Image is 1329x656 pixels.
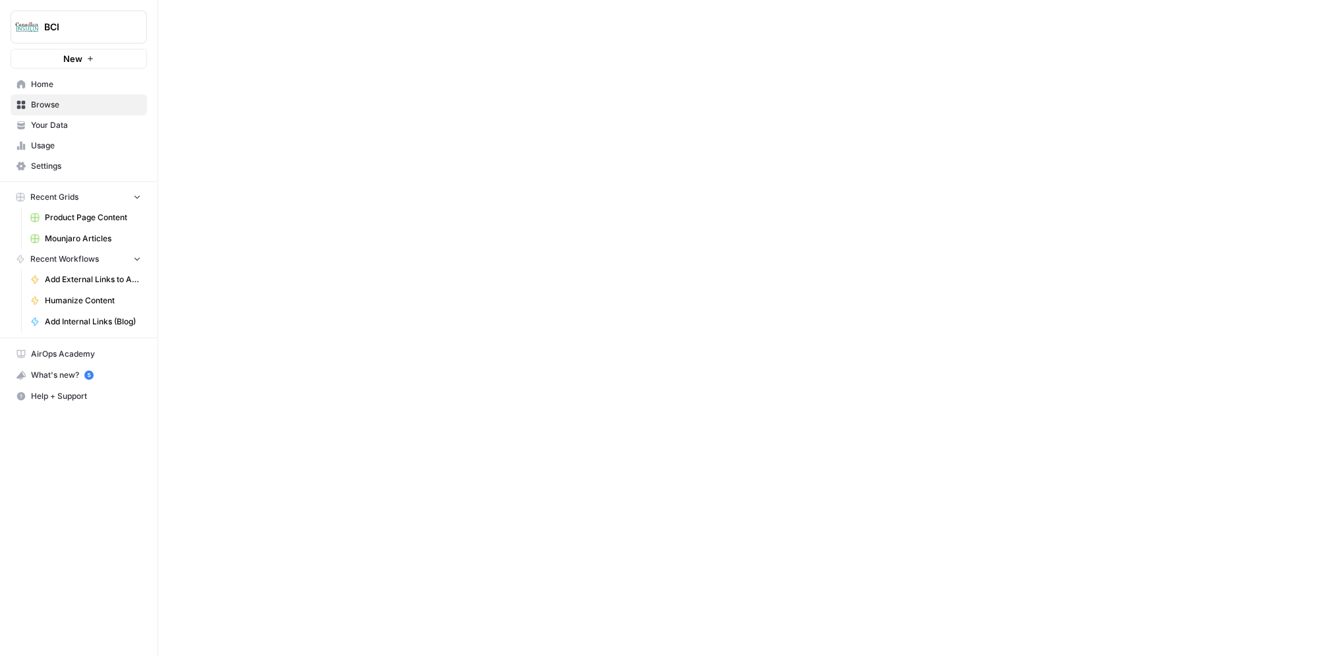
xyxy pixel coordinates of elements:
span: Mounjaro Articles [45,233,141,245]
button: Recent Workflows [11,249,147,269]
span: Product Page Content [45,212,141,224]
a: Add Internal Links (Blog) [24,311,147,332]
span: BCI [44,20,124,34]
span: Add External Links to Article [45,274,141,285]
a: 5 [84,371,94,380]
span: Settings [31,160,141,172]
a: Humanize Content [24,290,147,311]
a: Add External Links to Article [24,269,147,290]
a: Usage [11,135,147,156]
text: 5 [87,372,90,378]
a: AirOps Academy [11,343,147,365]
a: Mounjaro Articles [24,228,147,249]
button: What's new? 5 [11,365,147,386]
div: What's new? [11,365,146,385]
span: New [63,52,82,65]
a: Browse [11,94,147,115]
span: Recent Workflows [30,253,99,265]
a: Product Page Content [24,207,147,228]
span: Help + Support [31,390,141,402]
button: New [11,49,147,69]
span: Usage [31,140,141,152]
button: Workspace: BCI [11,11,147,44]
a: Home [11,74,147,95]
img: BCI Logo [15,15,39,39]
span: Your Data [31,119,141,131]
span: Humanize Content [45,295,141,307]
button: Recent Grids [11,187,147,207]
span: Browse [31,99,141,111]
button: Help + Support [11,386,147,407]
span: Recent Grids [30,191,78,203]
span: AirOps Academy [31,348,141,360]
span: Home [31,78,141,90]
span: Add Internal Links (Blog) [45,316,141,328]
a: Settings [11,156,147,177]
a: Your Data [11,115,147,136]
